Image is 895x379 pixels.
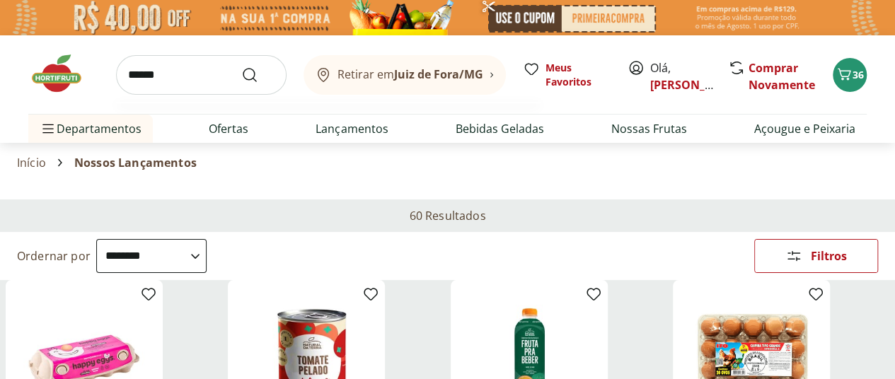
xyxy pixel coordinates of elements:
a: Açougue e Peixaria [754,120,855,137]
button: Submit Search [241,66,275,83]
span: Nossos Lançamentos [74,156,197,169]
svg: Abrir Filtros [785,247,802,264]
a: Nossas Frutas [611,120,687,137]
b: Juiz de Fora/MG [394,66,483,82]
button: Menu [40,112,57,146]
span: Departamentos [40,112,142,146]
button: Filtros [754,239,878,273]
button: Retirar emJuiz de Fora/MG [304,55,506,95]
a: Bebidas Geladas [456,120,544,137]
a: Lançamentos [316,120,388,137]
a: [PERSON_NAME] [650,77,742,93]
span: Meus Favoritos [545,61,611,89]
span: 36 [853,68,864,81]
img: Hortifruti [28,52,99,95]
a: Meus Favoritos [523,61,611,89]
span: Olá, [650,59,713,93]
input: search [116,55,287,95]
a: Comprar Novamente [749,60,815,93]
label: Ordernar por [17,248,91,264]
span: Filtros [811,250,847,262]
a: Início [17,156,46,169]
span: Retirar em [337,68,483,81]
button: Carrinho [833,58,867,92]
h2: 60 Resultados [409,208,485,223]
a: Ofertas [209,120,248,137]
